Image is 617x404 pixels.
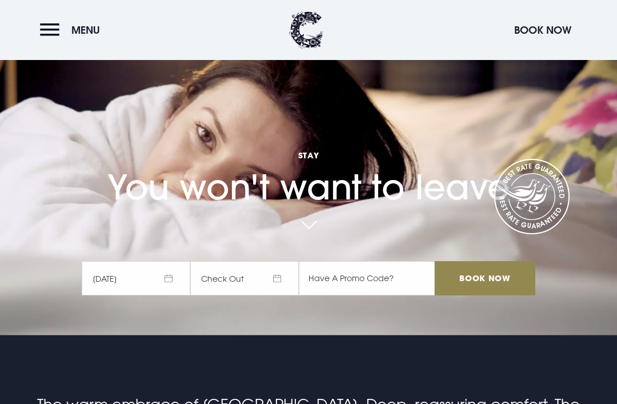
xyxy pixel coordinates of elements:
[190,261,299,295] span: Check Out
[435,261,535,295] input: Book Now
[289,11,323,49] img: Clandeboye Lodge
[71,23,100,37] span: Menu
[82,261,190,295] span: [DATE]
[82,150,535,161] span: Stay
[40,18,106,42] button: Menu
[299,261,435,295] input: Have A Promo Code?
[508,18,577,42] button: Book Now
[82,123,535,207] h1: You won't want to leave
